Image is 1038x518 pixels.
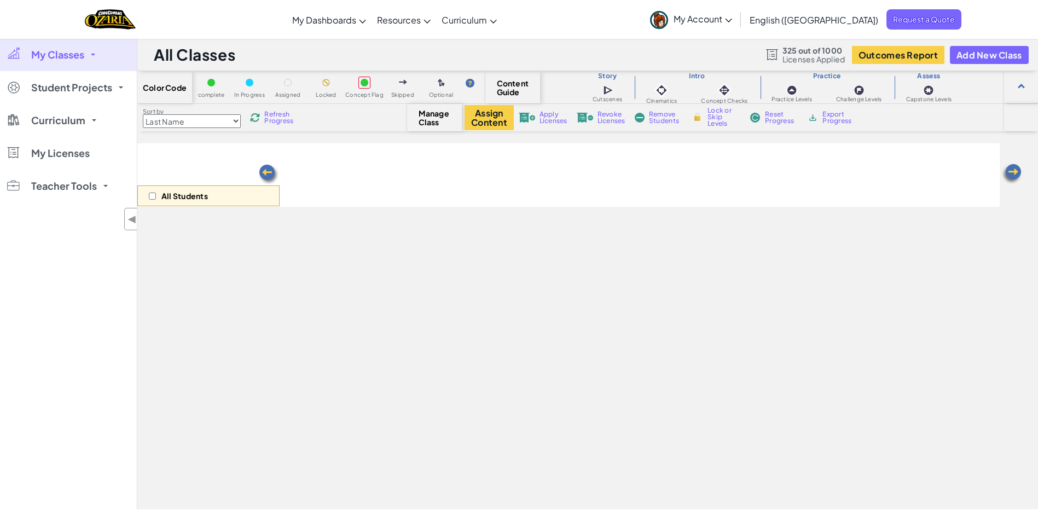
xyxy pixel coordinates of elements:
img: Home [85,8,136,31]
img: IconCinematic.svg [654,83,669,98]
span: Refresh Progress [264,111,298,124]
span: Challenge Levels [836,96,882,102]
a: Curriculum [436,5,502,34]
span: Licenses Applied [782,55,845,63]
span: Lock or Skip Levels [708,107,740,127]
a: Request a Quote [886,9,961,30]
img: IconPracticeLevel.svg [786,85,797,96]
h3: Intro [634,72,759,80]
span: complete [198,92,225,98]
span: Content Guide [497,79,529,96]
span: Curriculum [442,14,487,26]
img: IconCapstoneLevel.svg [923,85,934,96]
span: Skipped [391,92,414,98]
span: Assigned [275,92,301,98]
span: Resources [377,14,421,26]
span: Manage Class [419,109,451,126]
img: IconHint.svg [466,79,474,88]
span: Concept Checks [701,98,747,104]
span: Teacher Tools [31,181,97,191]
span: In Progress [234,92,265,98]
img: IconArchive.svg [808,113,818,123]
a: Resources [372,5,436,34]
h3: Story [581,72,634,80]
span: Cinematics [646,98,677,104]
span: Color Code [143,83,187,92]
span: Concept Flag [345,92,384,98]
p: All Students [161,191,208,200]
span: Locked [316,92,336,98]
a: English ([GEOGRAPHIC_DATA]) [744,5,884,34]
span: My Classes [31,50,84,60]
span: Practice Levels [772,96,811,102]
span: My Dashboards [292,14,356,26]
img: avatar [650,11,668,29]
button: Add New Class [950,46,1029,64]
span: Revoke Licenses [598,111,625,124]
span: 325 out of 1000 [782,46,845,55]
label: Sort by [143,107,241,116]
span: Curriculum [31,115,85,125]
span: Optional [429,92,454,98]
span: Apply Licenses [540,111,567,124]
img: IconCutscene.svg [603,84,614,96]
img: IconReload.svg [250,113,260,123]
span: Student Projects [31,83,112,92]
span: Capstone Levels [906,96,952,102]
img: IconReset.svg [750,113,761,123]
span: ◀ [127,211,137,227]
img: IconInteractive.svg [717,83,732,98]
img: IconSkippedLevel.svg [399,80,407,84]
button: Assign Content [465,105,514,130]
img: IconChallengeLevel.svg [854,85,865,96]
img: IconOptionalLevel.svg [438,79,445,88]
h3: Assess [894,72,964,80]
a: My Dashboards [287,5,372,34]
h1: All Classes [154,44,235,65]
span: Cutscenes [593,96,622,102]
img: IconLicenseRevoke.svg [577,113,593,123]
img: IconLicenseApply.svg [519,113,535,123]
a: My Account [645,2,738,37]
span: Export Progress [822,111,856,124]
span: My Licenses [31,148,90,158]
img: Arrow_Left.png [258,164,280,185]
h3: Practice [760,72,894,80]
img: IconRemoveStudents.svg [635,113,645,123]
a: Ozaria by CodeCombat logo [85,8,136,31]
img: IconLock.svg [692,112,703,122]
span: Reset Progress [765,111,798,124]
button: Outcomes Report [852,46,944,64]
span: Remove Students [649,111,682,124]
img: Arrow_Left.png [1001,163,1023,185]
span: English ([GEOGRAPHIC_DATA]) [750,14,878,26]
span: My Account [674,13,732,25]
